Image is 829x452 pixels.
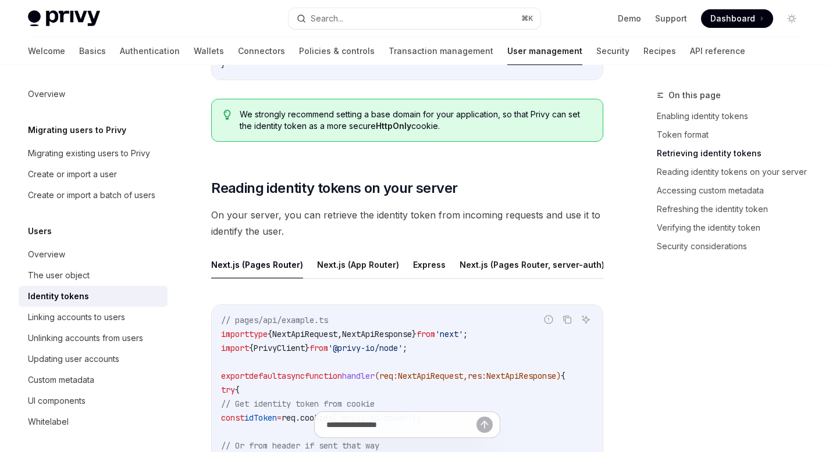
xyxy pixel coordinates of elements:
div: Identity tokens [28,289,89,303]
a: Verifying the identity token [657,218,810,237]
a: Whitelabel [19,411,168,432]
img: light logo [28,10,100,27]
div: Overview [28,87,65,101]
span: '@privy-io/node' [328,343,403,353]
a: Accessing custom metadata [657,181,810,200]
span: Reading identity tokens on your server [211,179,457,198]
a: Refreshing the identity token [657,200,810,218]
span: , [463,371,468,381]
a: Welcome [28,37,65,65]
span: } [305,343,309,353]
span: We strongly recommend setting a base domain for your application, so that Privy can set the ident... [240,109,592,132]
strong: HttpOnly [376,121,411,131]
span: export [221,371,249,381]
button: Toggle dark mode [782,9,801,28]
div: UI components [28,394,86,408]
span: ; [403,343,407,353]
span: ( [375,371,379,381]
button: Send message [476,417,493,433]
a: Support [655,13,687,24]
button: Ask AI [578,312,593,327]
h5: Migrating users to Privy [28,123,126,137]
span: // Get identity token from cookie [221,399,375,409]
span: from [417,329,435,339]
a: UI components [19,390,168,411]
div: Overview [28,247,65,261]
a: Unlinking accounts from users [19,328,168,349]
a: Basics [79,37,106,65]
div: Unlinking accounts from users [28,331,143,345]
div: Custom metadata [28,373,94,387]
span: import [221,343,249,353]
a: Migrating existing users to Privy [19,143,168,164]
div: Search... [311,12,343,26]
div: Whitelabel [28,415,69,429]
span: ; [463,329,468,339]
span: } [221,59,226,70]
div: Updating user accounts [28,352,119,366]
a: Dashboard [701,9,773,28]
a: Wallets [194,37,224,65]
button: Search...⌘K [289,8,540,29]
span: async [282,371,305,381]
div: The user object [28,268,90,282]
span: { [249,343,254,353]
a: Overview [19,84,168,105]
span: { [268,329,272,339]
span: PrivyClient [254,343,305,353]
div: Linking accounts to users [28,310,125,324]
a: Token format [657,125,810,144]
span: from [309,343,328,353]
span: handler [342,371,375,381]
button: Next.js (App Router) [317,251,399,278]
svg: Tip [223,110,232,120]
span: res [468,371,482,381]
div: Create or import a user [28,167,117,181]
a: Updating user accounts [19,349,168,370]
span: default [249,371,282,381]
span: NextApiRequest [272,329,337,339]
div: Create or import a batch of users [28,188,155,202]
a: Retrieving identity tokens [657,144,810,163]
a: Transaction management [389,37,493,65]
a: Policies & controls [299,37,375,65]
h5: Users [28,224,52,238]
button: Next.js (Pages Router) [211,251,303,278]
span: : [482,371,486,381]
span: : [393,371,398,381]
span: { [561,371,565,381]
a: Connectors [238,37,285,65]
a: Create or import a user [19,164,168,185]
a: Custom metadata [19,370,168,390]
span: Dashboard [710,13,755,24]
a: Demo [618,13,641,24]
span: import [221,329,249,339]
span: NextApiRequest [398,371,463,381]
a: Recipes [643,37,676,65]
span: ⌘ K [521,14,533,23]
a: Reading identity tokens on your server [657,163,810,181]
a: Security [596,37,629,65]
a: User management [507,37,582,65]
span: , [337,329,342,339]
a: Security considerations [657,237,810,256]
span: } [412,329,417,339]
span: On your server, you can retrieve the identity token from incoming requests and use it to identify... [211,207,603,239]
a: Linking accounts to users [19,307,168,328]
a: Overview [19,244,168,265]
a: API reference [690,37,745,65]
span: 'next' [435,329,463,339]
span: type [249,329,268,339]
a: Create or import a batch of users [19,185,168,206]
span: // pages/api/example.ts [221,315,328,325]
span: NextApiResponse [342,329,412,339]
button: Express [413,251,446,278]
button: Next.js (Pages Router, server-auth) [460,251,604,278]
span: req [379,371,393,381]
span: On this page [668,88,721,102]
span: try [221,385,235,395]
span: ) [556,371,561,381]
a: Authentication [120,37,180,65]
span: { [235,385,240,395]
a: Enabling identity tokens [657,107,810,125]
